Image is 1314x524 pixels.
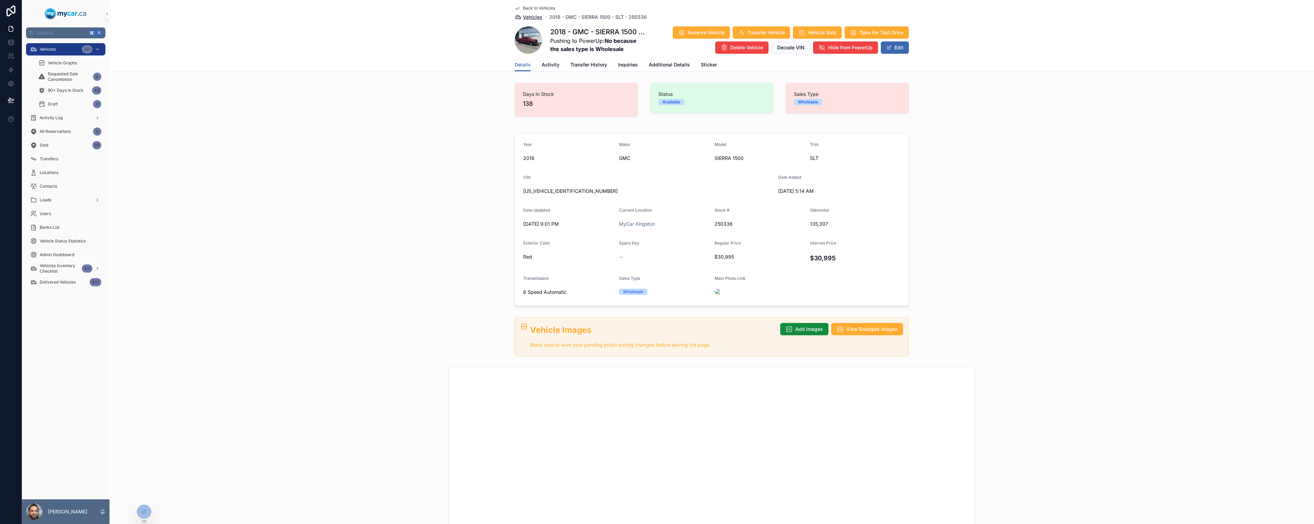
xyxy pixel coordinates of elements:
[542,61,559,68] span: Activity
[810,155,900,162] span: SLT
[515,14,542,21] a: Vehicles
[688,29,724,36] span: Reserve Vehicle
[523,142,532,147] span: Year
[570,59,607,72] a: Transfer History
[714,155,804,162] span: SIERRA 1500
[778,188,868,195] span: [DATE] 5:14 AM
[810,240,836,246] span: Internet Price
[798,99,818,105] div: Wholesale
[831,323,903,335] button: View Enlarged Images
[92,141,101,149] div: 29
[523,99,630,109] span: 138
[780,323,828,335] button: Add Images
[748,29,785,36] span: Transfer Vehicle
[26,139,105,151] a: Sold29
[619,208,652,213] span: Current Location
[530,324,775,336] h2: Vehicle Images
[26,221,105,234] a: Banks List
[810,253,900,263] h4: $30,995
[618,61,638,68] span: Inquiries
[26,166,105,179] a: Locations
[714,276,746,281] span: Main Photo Link
[515,59,531,72] a: Details
[828,44,873,51] span: Hide from PowerUp
[701,59,717,72] a: Sticker
[649,59,690,72] a: Additional Details
[623,289,643,295] div: Wholesale
[542,59,559,72] a: Activity
[715,41,769,54] button: Delete Vehicle
[523,253,614,260] span: Red
[523,289,614,296] span: 6 Speed Automatic
[40,170,59,175] span: Locations
[48,88,83,93] span: 90+ Days In Stock
[92,86,101,95] div: 42
[530,341,775,349] p: Make sure to save your pending photo sorting changes before leaving the page.
[619,155,709,162] span: GMC
[26,153,105,165] a: Transfers
[26,208,105,220] a: Users
[570,61,607,68] span: Transfer History
[40,156,58,162] span: Transfers
[771,41,810,54] button: Decode VIN
[523,221,614,227] span: [DATE] 9:01 PM
[45,8,87,19] img: App logo
[34,57,105,69] a: Vehicle Graphs
[808,29,836,36] span: Vehicle Sold
[22,38,109,297] div: scrollable content
[40,115,63,121] span: Activity Log
[523,208,550,213] span: Date Updated
[26,43,105,55] a: Vehicles331
[618,59,638,72] a: Inquiries
[530,324,775,349] div: ## Vehicle Images Make sure to save your pending photo sorting changes before leaving the page.
[813,41,878,54] button: Hide from PowerUp
[714,253,804,260] span: $30,995
[845,26,909,39] button: Take For Test Drive
[40,225,60,230] span: Banks List
[619,240,639,246] span: Spare Key
[26,112,105,124] a: Activity Log
[810,142,819,147] span: Trim
[794,91,901,98] span: Sales Type
[523,91,630,98] span: Days In Stock
[34,71,105,83] a: Requested Sale Cancellation0
[40,211,51,216] span: Users
[26,249,105,261] a: Admin Dashboard
[26,180,105,192] a: Contacts
[714,208,730,213] span: Stock #
[515,61,531,68] span: Details
[701,61,717,68] span: Sticker
[810,221,900,227] span: 135,307
[550,37,646,53] span: Pushing to PowerUp:
[523,14,542,21] span: Vehicles
[40,47,56,52] span: Vehicles
[40,263,79,274] span: Vehicles Inventory Checklist
[82,264,92,273] div: 331
[860,29,903,36] span: Take For Test Drive
[778,175,801,180] span: Date Added
[26,276,105,288] a: Delivered Vehicles457
[714,221,804,227] span: 250336
[673,26,730,39] button: Reserve Vehicle
[523,240,550,246] span: Exterior Color
[795,326,823,333] span: Add Images
[48,508,87,515] p: [PERSON_NAME]
[649,61,690,68] span: Additional Details
[40,184,57,189] span: Contacts
[40,252,74,258] span: Admin Dashboard
[515,5,555,11] a: Back to Vehicles
[619,253,623,260] span: --
[26,194,105,206] a: Leads
[881,41,909,54] button: Edit
[619,276,640,281] span: Sales Type
[93,127,101,136] div: 3
[523,276,549,281] span: Transmission
[549,14,647,21] a: 2018 - GMC - SIERRA 1500 - SLT - 250336
[619,221,655,227] a: MyCar Kingston
[714,142,726,147] span: Model
[48,60,77,66] span: Vehicle Graphs
[658,91,765,98] span: Status
[810,208,829,213] span: Odometer
[48,101,58,107] span: Draft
